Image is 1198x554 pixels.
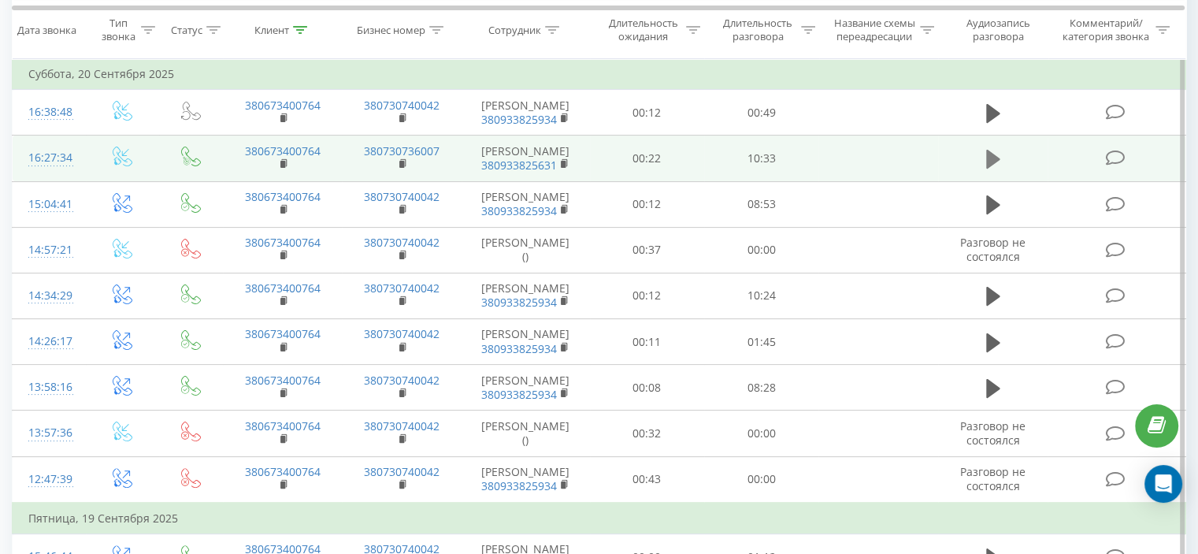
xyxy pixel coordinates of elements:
div: 14:26:17 [28,326,70,357]
div: Open Intercom Messenger [1144,465,1182,503]
a: 380673400764 [245,281,321,296]
td: Суббота, 20 Сентября 2025 [13,58,1186,90]
td: 08:28 [704,365,818,411]
td: [PERSON_NAME] [462,456,590,503]
div: Комментарий/категория звонка [1059,17,1152,43]
div: Дата звонка [17,23,76,36]
a: 380673400764 [245,373,321,388]
div: Длительность ожидания [604,17,683,43]
a: 380673400764 [245,326,321,341]
td: 00:49 [704,90,818,136]
a: 380933825934 [481,203,557,218]
td: 00:00 [704,456,818,503]
a: 380933825934 [481,295,557,310]
td: 00:32 [590,411,704,456]
div: Название схемы переадресации [833,17,916,43]
td: [PERSON_NAME] [462,273,590,318]
td: 08:53 [704,181,818,227]
span: Разговор не состоялся [960,464,1026,493]
a: 380730740042 [364,418,440,433]
td: 00:11 [590,319,704,365]
td: 01:45 [704,319,818,365]
td: 00:22 [590,136,704,181]
a: 380933825631 [481,158,557,173]
td: [PERSON_NAME] [462,319,590,365]
a: 380933825934 [481,341,557,356]
div: Длительность разговора [718,17,797,43]
td: [PERSON_NAME] () [462,411,590,456]
div: 14:34:29 [28,281,70,311]
td: 00:43 [590,456,704,503]
div: 16:38:48 [28,97,70,128]
td: 00:00 [704,227,818,273]
td: 10:24 [704,273,818,318]
div: Сотрудник [488,23,541,36]
span: Разговор не состоялся [960,235,1026,264]
td: 10:33 [704,136,818,181]
td: 00:37 [590,227,704,273]
a: 380730740042 [364,373,440,388]
div: 16:27:34 [28,143,70,173]
span: Разговор не состоялся [960,418,1026,448]
a: 380730740042 [364,189,440,204]
a: 380730740042 [364,235,440,250]
td: 00:08 [590,365,704,411]
td: 00:12 [590,273,704,318]
a: 380673400764 [245,189,321,204]
a: 380730736007 [364,143,440,158]
div: 12:47:39 [28,464,70,495]
a: 380673400764 [245,464,321,479]
a: 380730740042 [364,98,440,113]
td: 00:00 [704,411,818,456]
td: [PERSON_NAME] () [462,227,590,273]
a: 380730740042 [364,326,440,341]
div: 13:57:36 [28,418,70,448]
a: 380673400764 [245,418,321,433]
td: [PERSON_NAME] [462,136,590,181]
td: 00:12 [590,181,704,227]
div: Аудиозапись разговора [952,17,1044,43]
div: Тип звонка [99,17,136,43]
td: [PERSON_NAME] [462,90,590,136]
td: [PERSON_NAME] [462,181,590,227]
a: 380673400764 [245,143,321,158]
td: 00:12 [590,90,704,136]
td: Пятница, 19 Сентября 2025 [13,503,1186,534]
a: 380673400764 [245,235,321,250]
a: 380933825934 [481,387,557,402]
td: [PERSON_NAME] [462,365,590,411]
div: 14:57:21 [28,235,70,266]
a: 380730740042 [364,281,440,296]
div: 13:58:16 [28,372,70,403]
div: Бизнес номер [357,23,425,36]
a: 380933825934 [481,478,557,493]
div: 15:04:41 [28,189,70,220]
a: 380730740042 [364,464,440,479]
a: 380673400764 [245,98,321,113]
a: 380933825934 [481,112,557,127]
div: Статус [171,23,202,36]
div: Клиент [254,23,289,36]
